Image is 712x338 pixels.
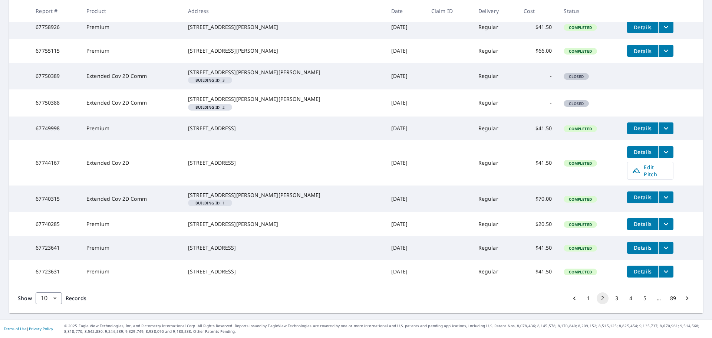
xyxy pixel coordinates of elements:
button: filesDropdownBtn-67749998 [658,122,673,134]
button: filesDropdownBtn-67723631 [658,266,673,278]
span: Details [632,125,654,132]
span: Details [632,220,654,227]
td: Regular [472,63,518,89]
td: 67723641 [30,236,80,260]
td: Regular [472,236,518,260]
span: Details [632,47,654,55]
td: Premium [80,15,182,39]
div: [STREET_ADDRESS][PERSON_NAME] [188,220,379,228]
td: $41.50 [518,117,558,140]
button: Go to page 4 [625,292,637,304]
div: … [653,295,665,302]
span: 1 [191,201,229,205]
td: 67723631 [30,260,80,283]
div: [STREET_ADDRESS] [188,125,379,132]
div: [STREET_ADDRESS][PERSON_NAME][PERSON_NAME] [188,95,379,103]
td: Regular [472,15,518,39]
button: filesDropdownBtn-67758926 [658,21,673,33]
div: [STREET_ADDRESS][PERSON_NAME][PERSON_NAME] [188,69,379,76]
td: 67750388 [30,89,80,116]
button: detailsBtn-67740285 [627,218,658,230]
span: Show [18,295,32,302]
div: [STREET_ADDRESS] [188,159,379,167]
nav: pagination navigation [567,292,694,304]
td: [DATE] [385,15,425,39]
button: detailsBtn-67723641 [627,242,658,254]
span: Completed [564,49,596,54]
td: Regular [472,140,518,186]
td: $41.50 [518,236,558,260]
td: 67744167 [30,140,80,186]
span: Closed [564,101,588,106]
td: [DATE] [385,89,425,116]
div: [STREET_ADDRESS] [188,268,379,275]
td: [DATE] [385,260,425,283]
td: Premium [80,117,182,140]
button: filesDropdownBtn-67744167 [658,146,673,158]
button: Go to previous page [568,292,580,304]
td: [DATE] [385,212,425,236]
p: | [4,326,53,331]
em: Building ID [195,78,220,82]
button: Go to page 1 [583,292,594,304]
span: Details [632,244,654,251]
button: Go to page 3 [611,292,623,304]
p: © 2025 Eagle View Technologies, Inc. and Pictometry International Corp. All Rights Reserved. Repo... [64,323,708,334]
td: - [518,89,558,116]
span: Details [632,24,654,31]
em: Building ID [195,105,220,109]
span: Details [632,268,654,275]
button: detailsBtn-67744167 [627,146,658,158]
td: $41.50 [518,140,558,186]
div: [STREET_ADDRESS][PERSON_NAME] [188,23,379,31]
span: 2 [191,105,229,109]
div: [STREET_ADDRESS][PERSON_NAME][PERSON_NAME] [188,191,379,199]
button: Go to page 5 [639,292,651,304]
span: Details [632,194,654,201]
span: Completed [564,246,596,251]
td: Extended Cov 2D Comm [80,63,182,89]
td: [DATE] [385,63,425,89]
button: filesDropdownBtn-67723641 [658,242,673,254]
button: filesDropdownBtn-67740315 [658,191,673,203]
td: Extended Cov 2D [80,140,182,186]
span: Completed [564,126,596,131]
em: Building ID [195,201,220,205]
td: 67740315 [30,186,80,212]
span: Completed [564,161,596,166]
span: Completed [564,222,596,227]
span: Details [632,148,654,155]
td: Premium [80,212,182,236]
td: [DATE] [385,117,425,140]
a: Edit Pitch [627,162,673,180]
td: Regular [472,212,518,236]
td: 67740285 [30,212,80,236]
div: [STREET_ADDRESS][PERSON_NAME] [188,47,379,55]
a: Terms of Use [4,326,27,331]
td: Premium [80,236,182,260]
span: 3 [191,78,229,82]
td: [DATE] [385,236,425,260]
span: Records [66,295,86,302]
td: 67749998 [30,117,80,140]
td: 67758926 [30,15,80,39]
div: [STREET_ADDRESS] [188,244,379,252]
td: $66.00 [518,39,558,63]
td: 67750389 [30,63,80,89]
td: Regular [472,117,518,140]
button: detailsBtn-67723631 [627,266,658,278]
td: Premium [80,39,182,63]
button: Go to next page [681,292,693,304]
span: Completed [564,25,596,30]
span: Closed [564,74,588,79]
button: filesDropdownBtn-67740285 [658,218,673,230]
button: detailsBtn-67749998 [627,122,658,134]
td: [DATE] [385,39,425,63]
td: Regular [472,89,518,116]
td: $41.50 [518,15,558,39]
td: Premium [80,260,182,283]
button: filesDropdownBtn-67755115 [658,45,673,57]
button: Go to page 89 [667,292,679,304]
td: $41.50 [518,260,558,283]
td: Extended Cov 2D Comm [80,89,182,116]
